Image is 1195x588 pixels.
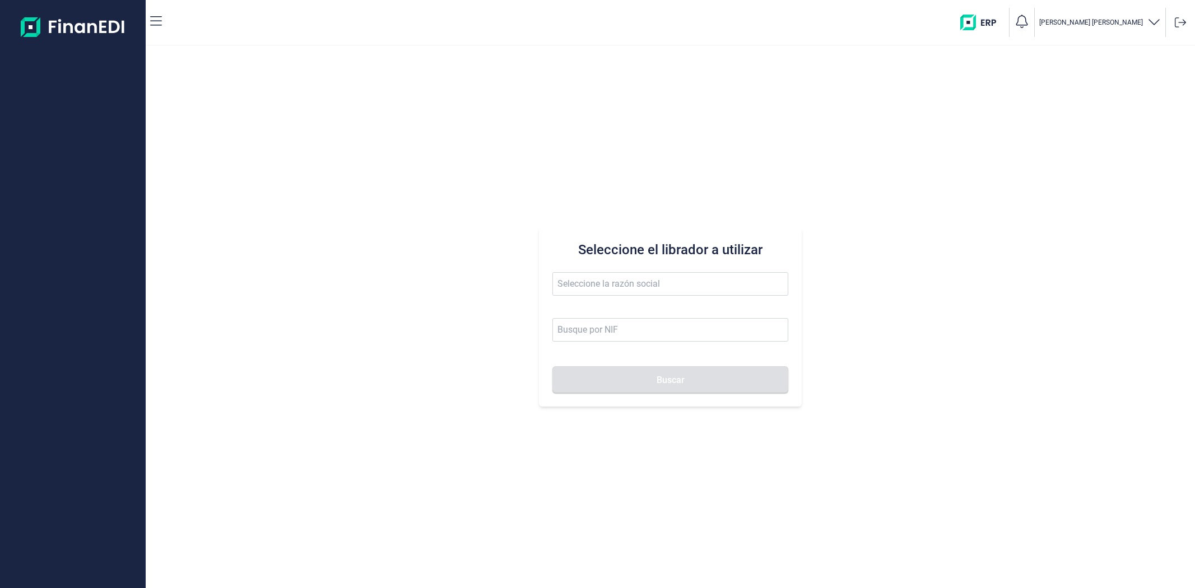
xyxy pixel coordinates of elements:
[552,241,788,259] h3: Seleccione el librador a utilizar
[552,318,788,342] input: Busque por NIF
[960,15,1005,30] img: erp
[552,272,788,296] input: Seleccione la razón social
[657,376,685,384] span: Buscar
[552,366,788,393] button: Buscar
[21,9,125,45] img: Logo de aplicación
[1039,18,1143,27] p: [PERSON_NAME] [PERSON_NAME]
[1039,15,1161,31] button: [PERSON_NAME] [PERSON_NAME]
